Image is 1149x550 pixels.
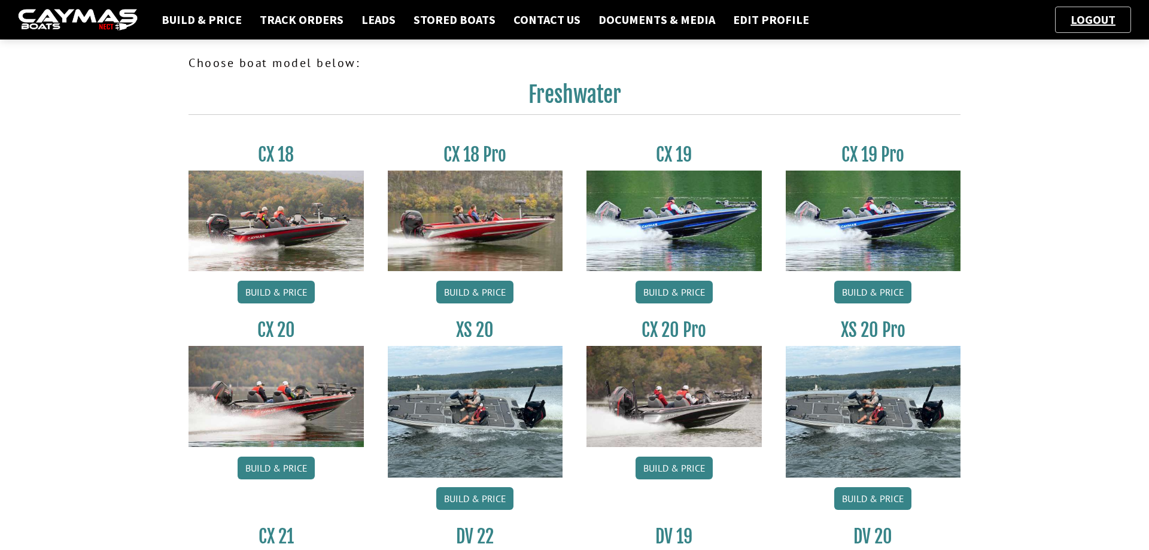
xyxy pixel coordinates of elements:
[238,457,315,479] a: Build & Price
[727,12,815,28] a: Edit Profile
[586,346,762,446] img: CX-20Pro_thumbnail.jpg
[786,144,961,166] h3: CX 19 Pro
[786,319,961,341] h3: XS 20 Pro
[436,487,513,510] a: Build & Price
[189,171,364,271] img: CX-18S_thumbnail.jpg
[388,319,563,341] h3: XS 20
[586,144,762,166] h3: CX 19
[189,54,960,72] p: Choose boat model below:
[834,281,911,303] a: Build & Price
[388,171,563,271] img: CX-18SS_thumbnail.jpg
[786,171,961,271] img: CX19_thumbnail.jpg
[834,487,911,510] a: Build & Price
[189,525,364,548] h3: CX 21
[408,12,501,28] a: Stored Boats
[18,9,138,31] img: caymas-dealer-connect-2ed40d3bc7270c1d8d7ffb4b79bf05adc795679939227970def78ec6f6c03838.gif
[586,319,762,341] h3: CX 20 Pro
[1065,12,1121,27] a: Logout
[254,12,349,28] a: Track Orders
[355,12,402,28] a: Leads
[388,346,563,477] img: XS_20_resized.jpg
[786,346,961,477] img: XS_20_resized.jpg
[156,12,248,28] a: Build & Price
[636,281,713,303] a: Build & Price
[636,457,713,479] a: Build & Price
[507,12,586,28] a: Contact Us
[189,346,364,446] img: CX-20_thumbnail.jpg
[586,525,762,548] h3: DV 19
[189,144,364,166] h3: CX 18
[436,281,513,303] a: Build & Price
[592,12,721,28] a: Documents & Media
[189,319,364,341] h3: CX 20
[586,171,762,271] img: CX19_thumbnail.jpg
[238,281,315,303] a: Build & Price
[786,525,961,548] h3: DV 20
[189,81,960,115] h2: Freshwater
[388,525,563,548] h3: DV 22
[388,144,563,166] h3: CX 18 Pro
